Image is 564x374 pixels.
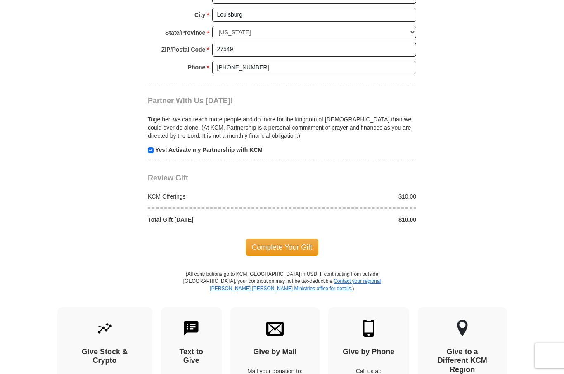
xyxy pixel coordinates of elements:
[144,192,282,201] div: KCM Offerings
[266,320,284,337] img: envelope.svg
[96,320,114,337] img: give-by-stock.svg
[148,174,188,182] span: Review Gift
[245,348,305,357] h4: Give by Mail
[188,62,206,73] strong: Phone
[182,320,200,337] img: text-to-give.svg
[282,192,421,201] div: $10.00
[282,215,421,224] div: $10.00
[72,348,138,365] h4: Give Stock & Crypto
[148,97,233,105] span: Partner With Us [DATE]!
[165,27,205,38] strong: State/Province
[343,348,395,357] h4: Give by Phone
[148,115,416,140] p: Together, we can reach more people and do more for the kingdom of [DEMOGRAPHIC_DATA] than we coul...
[360,320,377,337] img: mobile.svg
[246,239,319,256] span: Complete Your Gift
[183,271,381,307] p: (All contributions go to KCM [GEOGRAPHIC_DATA] in USD. If contributing from outside [GEOGRAPHIC_D...
[144,215,282,224] div: Total Gift [DATE]
[175,348,208,365] h4: Text to Give
[161,44,206,55] strong: ZIP/Postal Code
[457,320,468,337] img: other-region
[155,147,263,153] strong: Yes! Activate my Partnership with KCM
[210,278,381,291] a: Contact your regional [PERSON_NAME] [PERSON_NAME] Ministries office for details.
[194,9,205,21] strong: City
